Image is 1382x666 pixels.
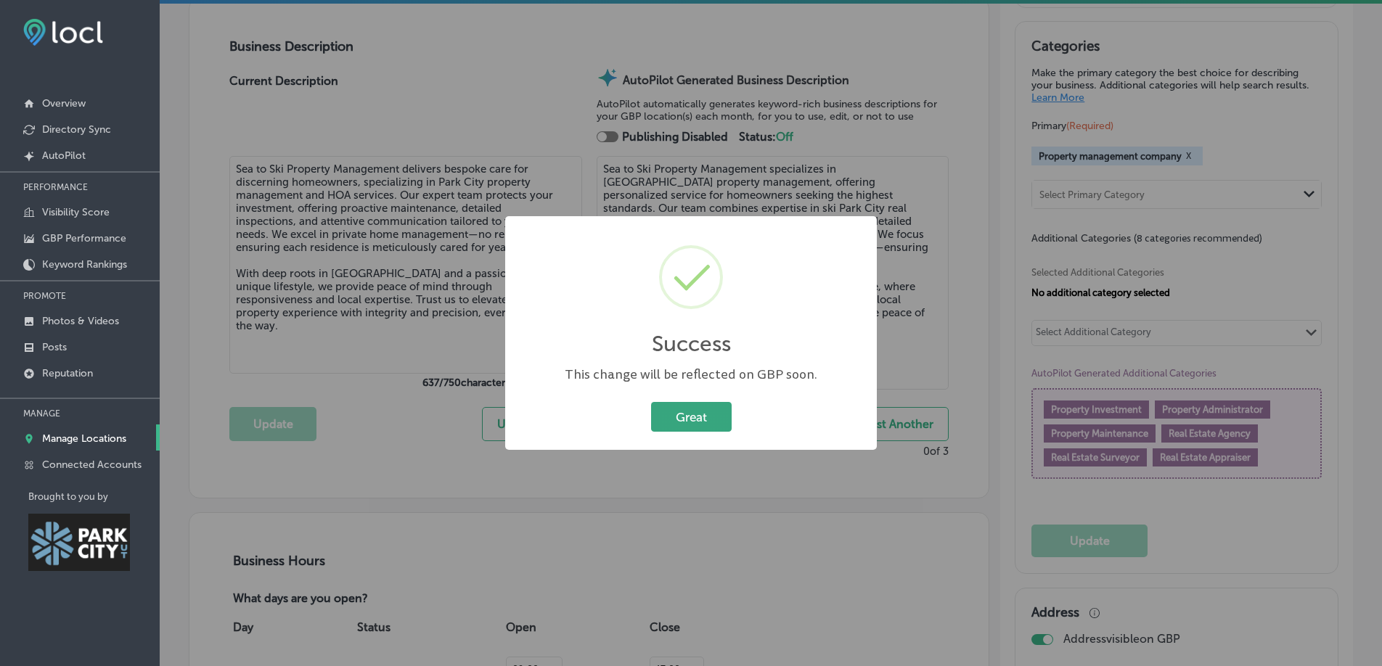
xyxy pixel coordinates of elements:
h2: Success [652,331,731,357]
p: Connected Accounts [42,459,142,471]
p: Posts [42,341,67,353]
p: Directory Sync [42,123,111,136]
img: Park City [28,514,130,571]
p: Keyword Rankings [42,258,127,271]
p: Reputation [42,367,93,379]
p: Visibility Score [42,206,110,218]
p: Manage Locations [42,432,126,445]
p: Overview [42,97,86,110]
p: Photos & Videos [42,315,119,327]
div: This change will be reflected on GBP soon. [520,366,862,384]
button: Great [651,402,732,432]
img: fda3e92497d09a02dc62c9cd864e3231.png [23,19,103,46]
p: AutoPilot [42,149,86,162]
p: Brought to you by [28,491,160,502]
p: GBP Performance [42,232,126,244]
